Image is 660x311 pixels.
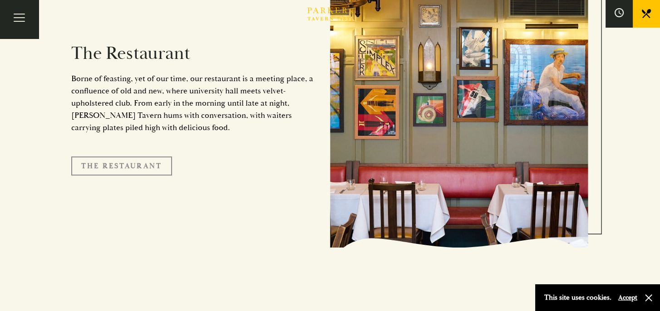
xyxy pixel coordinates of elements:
button: Accept [618,293,637,302]
p: Borne of feasting, yet of our time, our restaurant is a meeting place, a confluence of old and ne... [71,73,316,134]
a: The Restaurant [71,156,172,175]
p: This site uses cookies. [544,291,611,304]
h2: The Restaurant [71,43,316,64]
button: Close and accept [644,293,653,302]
